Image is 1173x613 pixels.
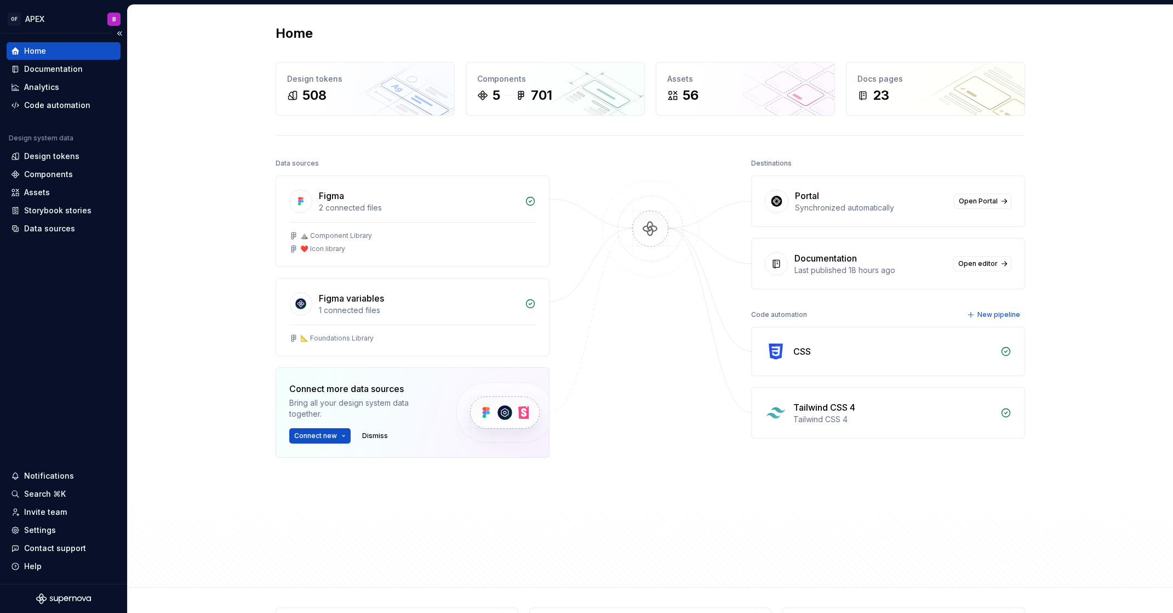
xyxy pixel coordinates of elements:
div: Help [24,561,42,572]
div: Figma variables [319,292,384,305]
a: Data sources [7,220,121,237]
button: Connect new [289,428,351,444]
div: Synchronized automatically [795,202,947,213]
div: Components [24,169,73,180]
button: Dismiss [357,428,393,444]
a: Invite team [7,503,121,521]
button: Notifications [7,467,121,485]
div: 701 [531,87,552,104]
span: Dismiss [362,432,388,440]
h2: Home [276,25,313,42]
a: Design tokens [7,147,121,165]
div: Design system data [9,134,73,143]
div: Home [24,46,46,56]
div: APEX [25,14,44,25]
div: Storybook stories [24,205,91,216]
a: Assets [7,184,121,201]
a: Components [7,166,121,183]
div: OF [8,13,21,26]
div: Code automation [751,307,807,322]
span: Connect new [294,432,337,440]
a: Storybook stories [7,202,121,219]
div: Data sources [276,156,319,171]
svg: Supernova Logo [36,593,91,604]
a: Assets56 [656,62,835,116]
div: Code automation [24,100,90,111]
div: Analytics [24,82,59,93]
div: Design tokens [24,151,79,162]
div: Notifications [24,470,74,481]
div: Portal [795,189,819,202]
div: Bring all your design system data together. [289,398,437,419]
div: ❤️ Icon library [300,245,345,253]
a: Components5701 [466,62,645,116]
div: Invite team [24,507,67,518]
button: Collapse sidebar [112,26,127,41]
div: ⛰️ Component Library [300,231,372,240]
div: Assets [667,73,823,84]
a: Documentation [7,60,121,78]
div: Components [477,73,633,84]
div: Documentation [24,64,83,75]
div: Documentation [794,252,857,265]
div: Contact support [24,543,86,554]
div: 56 [683,87,699,104]
div: Data sources [24,223,75,234]
a: Docs pages23 [846,62,1025,116]
div: Docs pages [857,73,1014,84]
a: Settings [7,521,121,539]
div: Assets [24,187,50,198]
div: 1 connected files [319,305,518,316]
a: Figma variables1 connected files📐 Foundations Library [276,278,550,356]
a: Analytics [7,78,121,96]
a: Home [7,42,121,60]
div: 508 [302,87,327,104]
a: Design tokens508 [276,62,455,116]
div: CSS [793,345,811,358]
div: Design tokens [287,73,443,84]
span: Open editor [958,259,998,268]
div: B [112,15,116,24]
div: Last published 18 hours ago [794,265,947,276]
span: Open Portal [959,197,998,206]
a: Figma2 connected files⛰️ Component Library❤️ Icon library [276,175,550,267]
div: Tailwind CSS 4 [793,414,994,425]
div: 📐 Foundations Library [300,334,374,343]
div: Figma [319,189,344,202]
div: Search ⌘K [24,489,66,500]
div: 23 [873,87,889,104]
div: 2 connected files [319,202,518,213]
button: New pipeline [964,307,1025,322]
button: OFAPEXB [2,7,125,31]
a: Open Portal [954,194,1011,209]
div: Tailwind CSS 4 [793,401,855,414]
div: Settings [24,525,56,536]
a: Code automation [7,97,121,114]
div: 5 [493,87,500,104]
button: Contact support [7,540,121,557]
a: Open editor [953,256,1011,271]
button: Help [7,558,121,575]
button: Search ⌘K [7,485,121,503]
div: Destinations [751,156,792,171]
div: Connect more data sources [289,382,437,395]
span: New pipeline [977,310,1020,319]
